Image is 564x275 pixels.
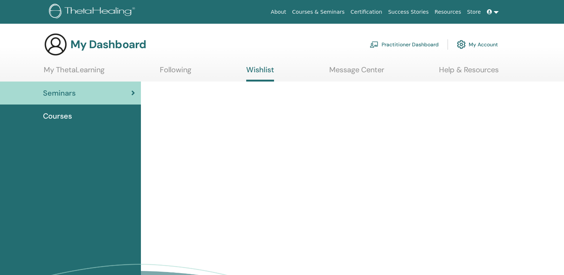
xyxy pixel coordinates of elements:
[246,65,274,82] a: Wishlist
[457,36,498,53] a: My Account
[160,65,191,80] a: Following
[44,33,67,56] img: generic-user-icon.jpg
[70,38,146,51] h3: My Dashboard
[439,65,499,80] a: Help & Resources
[329,65,384,80] a: Message Center
[44,65,105,80] a: My ThetaLearning
[347,5,385,19] a: Certification
[385,5,432,19] a: Success Stories
[49,4,138,20] img: logo.png
[268,5,289,19] a: About
[370,36,439,53] a: Practitioner Dashboard
[43,87,76,99] span: Seminars
[464,5,484,19] a: Store
[432,5,464,19] a: Resources
[289,5,348,19] a: Courses & Seminars
[370,41,379,48] img: chalkboard-teacher.svg
[457,38,466,51] img: cog.svg
[43,110,72,122] span: Courses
